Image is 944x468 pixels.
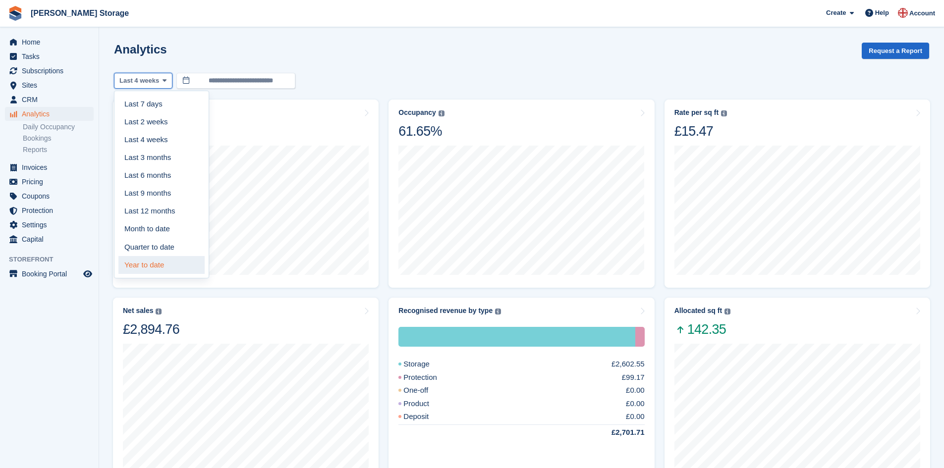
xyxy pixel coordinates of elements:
a: Preview store [82,268,94,280]
span: Pricing [22,175,81,189]
a: menu [5,218,94,232]
div: Storage [398,327,635,347]
a: menu [5,107,94,121]
button: Request a Report [862,43,929,59]
img: stora-icon-8386f47178a22dfd0bd8f6a31ec36ba5ce8667c1dd55bd0f319d3a0aa187defe.svg [8,6,23,21]
a: Year to date [118,256,205,274]
span: Coupons [22,189,81,203]
img: icon-info-grey-7440780725fd019a000dd9b08b2336e03edf1995a4989e88bcd33f0948082b44.svg [724,309,730,314]
span: Help [875,8,889,18]
div: Protection [398,372,461,383]
a: Last 7 days [118,95,205,113]
a: menu [5,78,94,92]
span: Protection [22,204,81,217]
span: Create [826,8,846,18]
div: £2,701.71 [588,427,645,438]
a: Quarter to date [118,238,205,256]
div: Storage [398,359,453,370]
div: £15.47 [674,123,727,140]
span: Sites [22,78,81,92]
span: Storefront [9,255,99,264]
span: Home [22,35,81,49]
img: icon-info-grey-7440780725fd019a000dd9b08b2336e03edf1995a4989e88bcd33f0948082b44.svg [495,309,501,314]
div: £0.00 [626,411,645,422]
a: menu [5,232,94,246]
div: Deposit [398,411,452,422]
a: menu [5,204,94,217]
a: Reports [23,145,94,155]
a: Last 4 weeks [118,131,205,149]
span: Invoices [22,160,81,174]
div: Occupancy [398,108,436,117]
div: £2,894.76 [123,321,179,338]
span: Account [909,8,935,18]
a: menu [5,64,94,78]
img: icon-info-grey-7440780725fd019a000dd9b08b2336e03edf1995a4989e88bcd33f0948082b44.svg [156,309,162,314]
div: One-off [398,385,452,396]
span: Last 4 weeks [119,76,159,86]
a: Last 3 months [118,149,205,166]
a: Daily Occupancy [23,122,94,132]
span: CRM [22,93,81,106]
a: Last 2 weeks [118,113,205,131]
h2: Analytics [114,43,167,56]
div: £99.17 [622,372,645,383]
span: Analytics [22,107,81,121]
div: Rate per sq ft [674,108,719,117]
span: Settings [22,218,81,232]
span: Subscriptions [22,64,81,78]
a: Month to date [118,220,205,238]
img: icon-info-grey-7440780725fd019a000dd9b08b2336e03edf1995a4989e88bcd33f0948082b44.svg [439,110,444,116]
a: Last 12 months [118,203,205,220]
a: menu [5,50,94,63]
a: menu [5,160,94,174]
span: Tasks [22,50,81,63]
img: John Baker [898,8,908,18]
div: 61.65% [398,123,444,140]
span: 142.35 [674,321,730,338]
div: £0.00 [626,398,645,410]
span: Capital [22,232,81,246]
div: £0.00 [626,385,645,396]
a: menu [5,93,94,106]
a: Last 6 months [118,166,205,184]
img: icon-info-grey-7440780725fd019a000dd9b08b2336e03edf1995a4989e88bcd33f0948082b44.svg [721,110,727,116]
a: Bookings [23,134,94,143]
div: Recognised revenue by type [398,307,493,315]
div: Net sales [123,307,153,315]
div: Product [398,398,453,410]
a: menu [5,35,94,49]
button: Last 4 weeks [114,73,172,89]
div: Protection [635,327,644,347]
a: menu [5,267,94,281]
a: [PERSON_NAME] Storage [27,5,133,21]
div: Allocated sq ft [674,307,722,315]
a: menu [5,175,94,189]
a: Last 9 months [118,184,205,202]
div: £2,602.55 [611,359,645,370]
a: menu [5,189,94,203]
span: Booking Portal [22,267,81,281]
